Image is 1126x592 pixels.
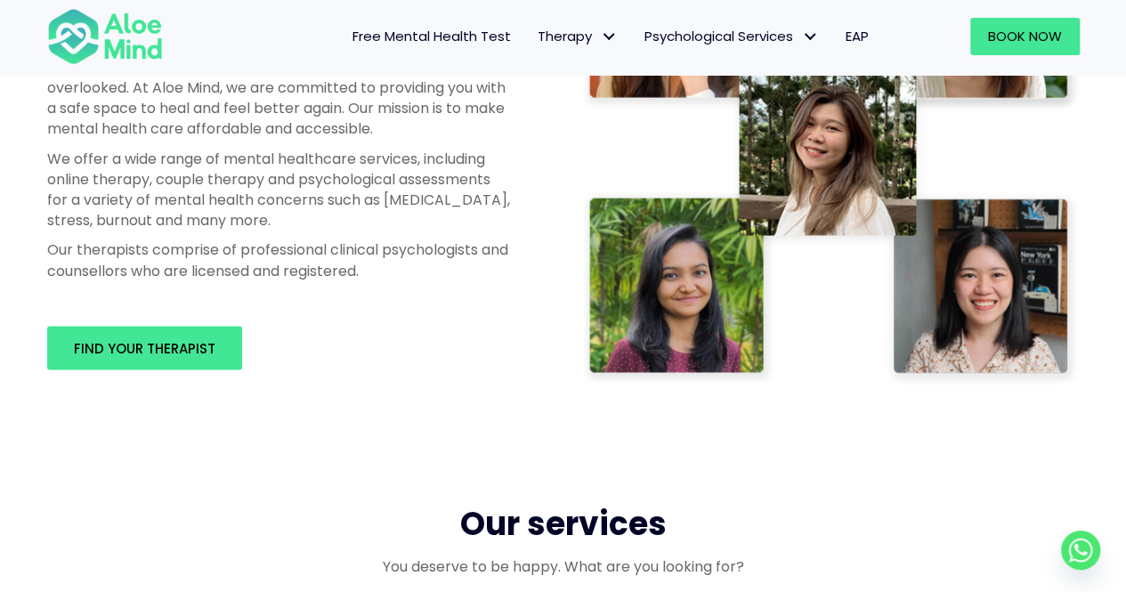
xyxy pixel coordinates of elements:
[186,18,882,55] nav: Menu
[631,18,832,55] a: Psychological ServicesPsychological Services: submenu
[339,18,524,55] a: Free Mental Health Test
[47,239,510,280] p: Our therapists comprise of professional clinical psychologists and counsellors who are licensed a...
[798,24,823,50] span: Psychological Services: submenu
[644,27,819,45] span: Psychological Services
[74,339,215,358] span: Find your therapist
[47,7,163,66] img: Aloe mind Logo
[970,18,1080,55] a: Book Now
[596,24,622,50] span: Therapy: submenu
[846,27,869,45] span: EAP
[47,57,510,140] p: Though very common, mental health issues are frequently overlooked. At Aloe Mind, we are committe...
[460,501,667,547] span: Our services
[352,27,511,45] span: Free Mental Health Test
[1061,531,1100,570] a: Whatsapp
[47,149,510,231] p: We offer a wide range of mental healthcare services, including online therapy, couple therapy and...
[47,326,242,369] a: Find your therapist
[832,18,882,55] a: EAP
[538,27,618,45] span: Therapy
[524,18,631,55] a: TherapyTherapy: submenu
[47,556,1080,577] p: You deserve to be happy. What are you looking for?
[988,27,1062,45] span: Book Now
